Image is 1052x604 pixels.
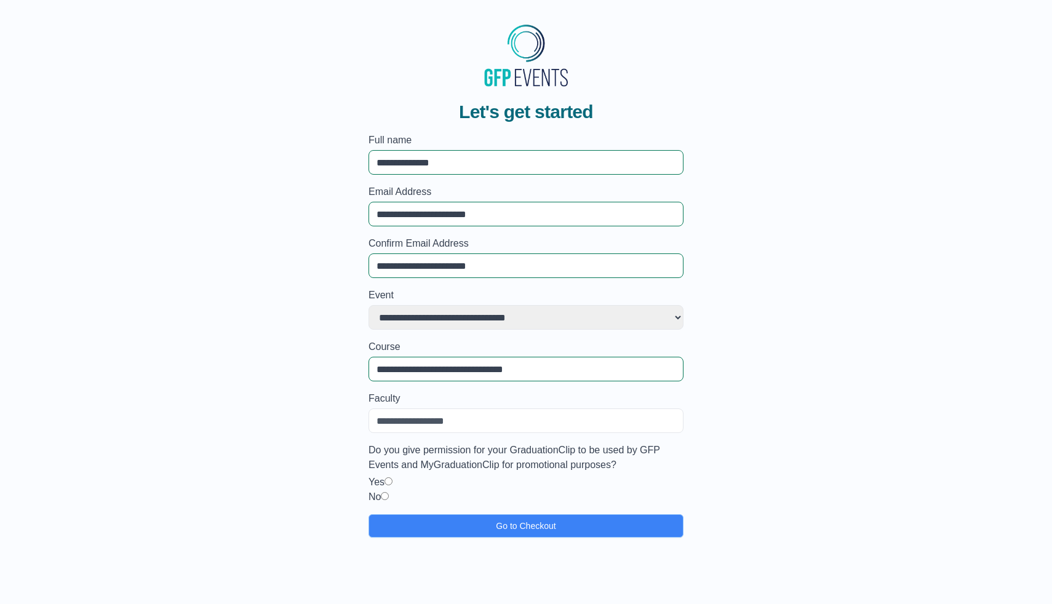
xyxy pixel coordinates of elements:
label: No [369,491,381,502]
span: Let's get started [459,101,593,123]
label: Yes [369,477,385,487]
label: Event [369,288,683,303]
label: Course [369,340,683,354]
img: MyGraduationClip [480,20,572,91]
button: Go to Checkout [369,514,683,538]
label: Full name [369,133,683,148]
label: Do you give permission for your GraduationClip to be used by GFP Events and MyGraduationClip for ... [369,443,683,472]
label: Confirm Email Address [369,236,683,251]
label: Faculty [369,391,683,406]
label: Email Address [369,185,683,199]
